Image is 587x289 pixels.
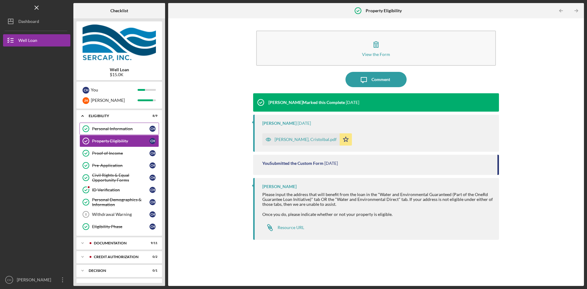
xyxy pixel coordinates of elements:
div: C H [150,211,156,217]
div: Resource URL [278,225,304,230]
button: Comment [345,72,407,87]
div: Personal Demographics & Information [92,197,150,207]
div: [PERSON_NAME] Marked this Complete [268,100,345,105]
div: Civil Rights & Equal Opportunity Forms [92,173,150,183]
div: 9 / 11 [146,241,157,245]
button: View the Form [256,31,496,66]
time: 2025-01-29 20:47 [297,121,311,126]
a: ID VerificationCH [79,184,159,196]
div: Pre-Application [92,163,150,168]
div: 0 / 1 [146,269,157,272]
a: Personal InformationCH [79,123,159,135]
a: Civil Rights & Equal Opportunity FormsCH [79,172,159,184]
div: You [91,85,138,95]
a: Property EligibilityCH [79,135,159,147]
button: Dashboard [3,15,70,28]
div: Documentation [94,241,142,245]
div: View the Form [362,52,390,57]
div: [PERSON_NAME] [262,184,297,189]
a: 8Withdrawal WarningCH [79,208,159,220]
div: Property Eligibility [92,139,150,143]
a: Personal Demographics & InformationCH [79,196,159,208]
a: Proof of IncomeCH [79,147,159,159]
div: Proof of Income [92,151,150,156]
div: C H [150,224,156,230]
div: $15.0K [110,72,129,77]
div: C H [83,87,89,94]
div: Eligibility Phase [92,224,150,229]
text: CH [7,278,11,282]
div: Comment [371,72,390,87]
a: Eligibility PhaseCH [79,220,159,233]
div: Personal Information [92,126,150,131]
time: 2025-01-29 19:39 [324,161,338,166]
div: C H [150,126,156,132]
a: Resource URL [262,221,304,234]
div: [PERSON_NAME] [262,121,297,126]
tspan: 8 [85,213,87,216]
img: Product logo [76,24,162,61]
div: Once you do, please indicate whether or not your property is eligible. [262,212,493,217]
div: 0 / 3 [146,283,157,286]
div: C H [150,138,156,144]
button: Well Loan [3,34,70,46]
time: 2025-01-29 20:48 [346,100,359,105]
div: C H [150,187,156,193]
div: You Submitted the Custom Form [262,161,323,166]
div: 0 / 2 [146,255,157,259]
div: CREDIT AUTHORIZATION [94,255,142,259]
div: [PERSON_NAME] [15,274,55,287]
b: Checklist [110,8,128,13]
div: C H [150,162,156,169]
div: [PERSON_NAME] [91,95,138,106]
button: [PERSON_NAME], Cristolbal.pdf [262,133,352,146]
button: CH[PERSON_NAME] [3,274,70,286]
div: CLOSING DOCS [89,283,142,286]
div: ID Verification [92,187,150,192]
div: 8 / 9 [146,114,157,118]
a: Pre-ApplicationCH [79,159,159,172]
div: J H [83,97,89,104]
div: Eligibility [89,114,142,118]
div: Well Loan [18,34,37,48]
b: Property Eligibility [366,8,402,13]
div: Please input the address that will benefit from the loan in the "Water and Environmental Guarante... [262,192,493,207]
div: Decision [89,269,142,272]
b: Well Loan [110,67,129,72]
div: Withdrawal Warning [92,212,150,217]
div: Dashboard [18,15,39,29]
div: C H [150,150,156,156]
div: [PERSON_NAME], Cristolbal.pdf [275,137,337,142]
div: C H [150,199,156,205]
div: C H [150,175,156,181]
